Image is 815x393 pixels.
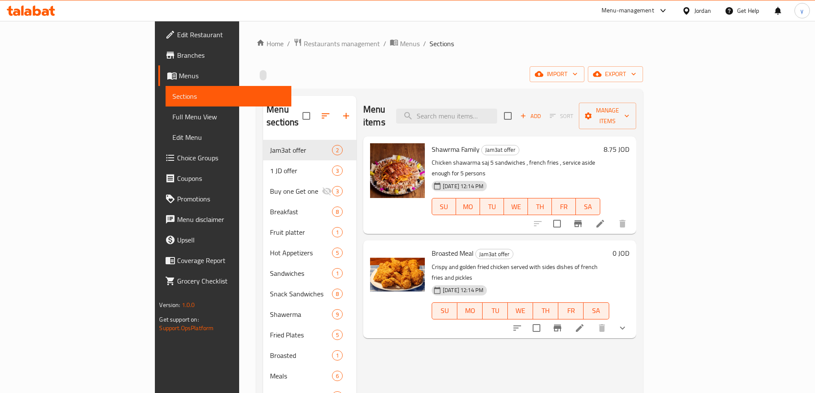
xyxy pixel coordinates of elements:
button: Branch-specific-item [547,318,568,338]
span: Full Menu View [172,112,284,122]
span: WE [507,201,525,213]
button: TU [480,198,504,215]
span: 3 [332,187,342,195]
span: Branches [177,50,284,60]
span: Sections [430,38,454,49]
button: sort-choices [507,318,528,338]
span: Upsell [177,235,284,245]
div: Sandwiches1 [263,263,356,284]
a: Full Menu View [166,106,291,127]
span: 9 [332,310,342,319]
svg: Inactive section [322,186,332,196]
a: Choice Groups [158,148,291,168]
span: Add item [517,109,544,123]
span: import [536,69,578,80]
button: TU [483,302,508,319]
div: items [332,248,343,258]
div: Snack Sandwiches [270,289,332,299]
p: Chicken shawarma saj 5 sandwiches , french fries , service aside enough for 5 persons [432,157,600,179]
span: 5 [332,331,342,339]
div: items [332,268,343,278]
button: Add [517,109,544,123]
div: Fruit platter [270,227,332,237]
span: Edit Restaurant [177,30,284,40]
div: items [332,350,343,360]
span: Fried Plates [270,330,332,340]
span: Version: [159,299,180,310]
div: Jordan [694,6,711,15]
input: search [396,109,497,124]
span: Coverage Report [177,255,284,266]
div: Meals [270,371,332,381]
li: / [423,38,426,49]
a: Support.OpsPlatform [159,322,213,334]
span: Jam3at offer [476,249,513,259]
div: Breakfast8 [263,201,356,222]
div: items [332,207,343,217]
span: Promotions [177,194,284,204]
a: Menus [390,38,420,49]
span: Choice Groups [177,153,284,163]
a: Restaurants management [293,38,380,49]
span: MO [461,304,479,317]
a: Upsell [158,230,291,250]
span: 1 JD offer [270,165,332,176]
h2: Menu items [363,103,386,129]
span: TH [531,201,548,213]
div: Menu-management [602,6,654,16]
div: Buy one Get one3 [263,181,356,201]
span: Buy one Get one [270,186,322,196]
span: 8 [332,290,342,298]
span: Select to update [528,319,545,337]
span: Select section [499,107,517,125]
button: Branch-specific-item [568,213,588,234]
li: / [383,38,386,49]
span: Edit Menu [172,132,284,142]
div: items [332,145,343,155]
a: Edit menu item [595,219,605,229]
span: MO [459,201,477,213]
span: 1 [332,352,342,360]
p: Crispy and golden fried chicken served with sides dishes of french fries and pickles [432,262,609,283]
span: Manage items [586,105,629,127]
div: Meals6 [263,366,356,386]
span: SU [436,304,454,317]
span: 1 [332,269,342,278]
div: Hot Appetizers [270,248,332,258]
span: 1.0.0 [182,299,195,310]
svg: Show Choices [617,323,628,333]
nav: breadcrumb [256,38,643,49]
div: 1 JD offer3 [263,160,356,181]
div: Jam3at offer2 [263,140,356,160]
span: Menu disclaimer [177,214,284,225]
div: items [332,309,343,319]
span: Menus [400,38,420,49]
span: TU [483,201,501,213]
span: export [595,69,636,80]
a: Menus [158,65,291,86]
a: Coupons [158,168,291,189]
a: Sections [166,86,291,106]
span: Select section first [544,109,579,123]
a: Edit Menu [166,127,291,148]
button: show more [612,318,633,338]
div: items [332,289,343,299]
div: Broasted1 [263,345,356,366]
button: Add section [336,106,356,126]
img: Broasted Meal [370,247,425,302]
div: items [332,186,343,196]
h6: 8.75 JOD [604,143,629,155]
div: Jam3at offer [475,249,513,259]
div: Shawerma [270,309,332,319]
div: Jam3at offer [270,145,332,155]
button: SU [432,198,456,215]
div: Breakfast [270,207,332,217]
span: Menus [179,71,284,81]
a: Grocery Checklist [158,271,291,291]
span: Grocery Checklist [177,276,284,286]
div: items [332,371,343,381]
div: Broasted [270,350,332,360]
